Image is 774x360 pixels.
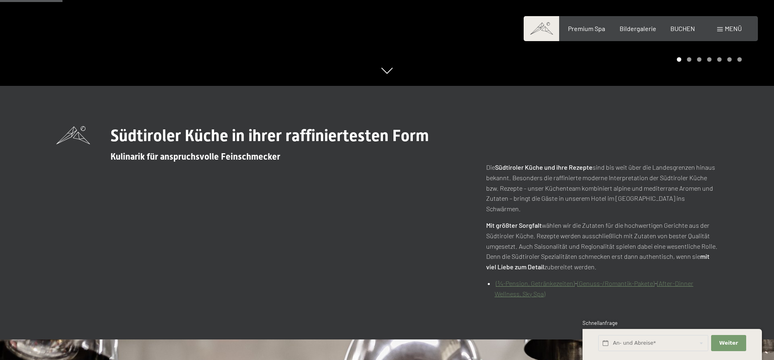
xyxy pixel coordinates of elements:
[677,57,681,62] div: Carousel Page 1 (Current Slide)
[711,335,746,352] button: Weiter
[737,57,742,62] div: Carousel Page 7
[568,25,605,32] a: Premium Spa
[620,25,656,32] a: Bildergalerie
[486,252,709,271] strong: mit viel Liebe zum Detail
[495,163,593,171] strong: Südtiroler Küche und ihre Rezepte
[110,126,429,145] span: Südtiroler Küche in ihrer raffiniertesten Form
[697,57,701,62] div: Carousel Page 3
[719,339,738,347] span: Weiter
[496,279,575,287] a: (¾-Pension, Getränkezeiten)
[583,320,618,326] span: Schnellanfrage
[495,278,718,299] p: - -
[717,57,722,62] div: Carousel Page 5
[674,57,742,62] div: Carousel Pagination
[486,162,718,214] p: Die sind bis weit über die Landesgrenzen hinaus bekannt. Besonders die raffinierte moderne Interp...
[725,25,742,32] span: Menü
[577,279,655,287] a: (Genuss-/Romantik-Pakete)
[670,25,695,32] a: BUCHEN
[110,152,280,162] span: Kulinarik für anspruchsvolle Feinschmecker
[486,220,718,272] p: wählen wir die Zutaten für die hochwertigen Gerichte aus der Südtiroler Küche. Rezepte werden aus...
[727,57,732,62] div: Carousel Page 6
[495,279,693,298] a: (After-Dinner Wellness, Sky Spa)
[707,57,712,62] div: Carousel Page 4
[486,221,542,229] strong: Mit größter Sorgfalt
[687,57,691,62] div: Carousel Page 2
